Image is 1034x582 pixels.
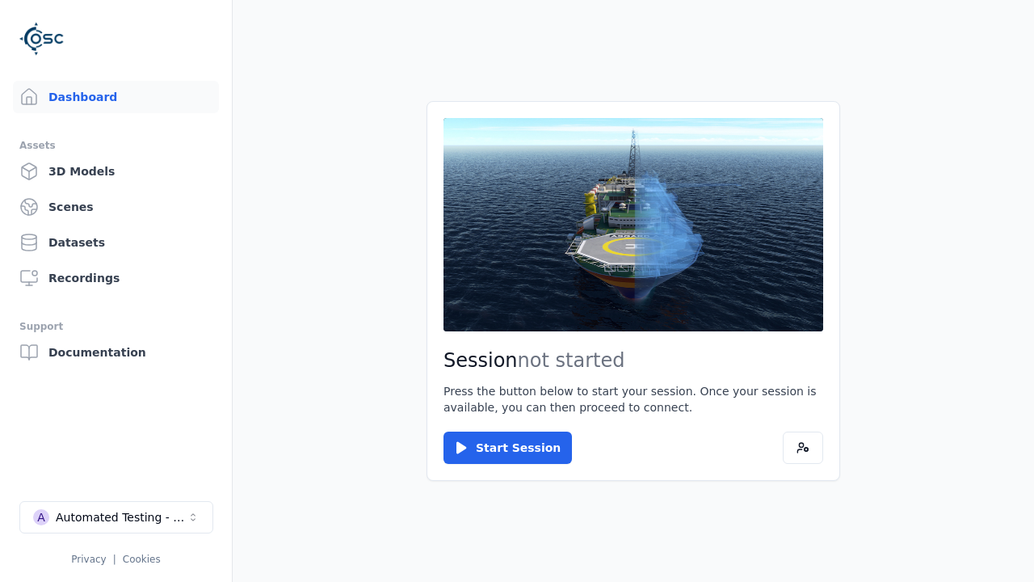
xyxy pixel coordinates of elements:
span: | [113,554,116,565]
a: Scenes [13,191,219,223]
a: Dashboard [13,81,219,113]
a: Cookies [123,554,161,565]
a: Datasets [13,226,219,259]
p: Press the button below to start your session. Once your session is available, you can then procee... [443,383,823,415]
h2: Session [443,348,823,373]
div: Assets [19,136,212,155]
a: Documentation [13,336,219,369]
button: Select a workspace [19,501,213,533]
span: not started [518,349,625,372]
div: A [33,509,49,525]
img: Logo [19,16,65,61]
div: Automated Testing - Playwright [56,509,187,525]
div: Support [19,317,212,336]
button: Start Session [443,432,572,464]
a: 3D Models [13,155,219,188]
a: Privacy [71,554,106,565]
a: Recordings [13,262,219,294]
